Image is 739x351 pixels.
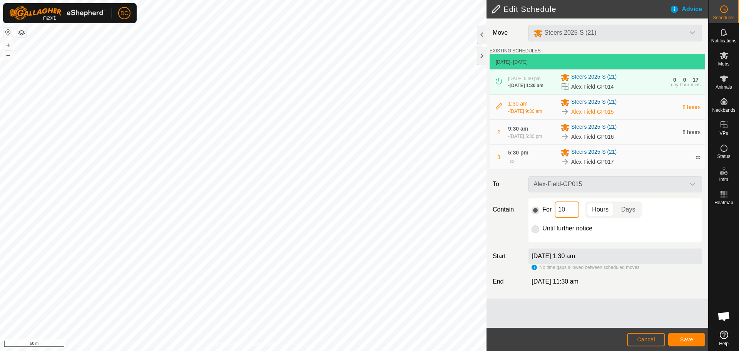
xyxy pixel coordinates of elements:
button: + [3,40,13,50]
label: For [542,207,552,213]
div: Open chat [712,305,736,328]
span: [DATE] 5:30 pm [510,134,542,139]
span: 9:30 am [508,126,528,132]
img: Gallagher Logo [9,6,105,20]
label: [DATE] 1:30 am [532,253,575,259]
div: Advice [670,5,708,14]
div: mins [691,82,701,87]
span: Help [719,341,729,346]
a: Contact Us [251,341,274,348]
span: Alex-Field-GP017 [571,158,614,166]
span: - [DATE] [510,59,528,65]
div: hour [680,82,689,87]
span: Days [621,205,635,214]
button: Reset Map [3,28,13,37]
span: [DATE] 5:30 pm [508,76,540,81]
div: 0 [683,77,686,82]
button: Save [668,333,705,346]
span: ∞ [510,158,514,165]
span: VPs [719,131,728,136]
span: Neckbands [712,108,735,113]
div: - [508,157,514,166]
div: 17 [693,77,699,82]
span: Steers 2025-S (21) [571,73,617,82]
span: 3 [497,154,500,160]
div: - [508,82,543,89]
button: – [3,50,13,60]
span: 2 [497,129,500,135]
div: - [508,108,542,115]
span: [DATE] [496,59,510,65]
span: 1:30 am [508,101,528,107]
h2: Edit Schedule [491,5,670,14]
button: Map Layers [17,28,26,37]
span: 8 hours [682,104,701,110]
span: ∞ [696,153,701,161]
span: Animals [716,85,732,89]
label: EXISTING SCHEDULES [490,47,541,54]
span: 5:30 pm [508,149,528,156]
label: Move [490,25,525,41]
span: Mobs [718,62,729,66]
span: [DATE] 9:30 am [510,109,542,114]
a: Privacy Policy [213,341,242,348]
span: [DATE] 11:30 am [532,278,578,285]
span: 8 hours [682,129,701,135]
span: Steers 2025-S (21) [571,98,617,107]
span: Hours [592,205,609,214]
div: day [671,82,678,87]
span: No time gaps allowed between scheduled moves [539,265,639,270]
span: Steers 2025-S (21) [571,123,617,132]
span: Heatmap [714,200,733,205]
span: [DATE] 1:30 am [510,83,543,88]
span: Notifications [711,39,736,43]
img: To [560,132,570,141]
div: - [508,133,542,140]
span: Alex-Field-GP014 [571,83,614,91]
a: Help [709,327,739,349]
span: Schedules [713,15,734,20]
span: Alex-Field-GP015 [571,108,614,116]
span: Cancel [637,336,655,343]
span: Steers 2025-S (21) [571,148,617,157]
img: To [560,157,570,166]
label: To [490,176,525,192]
button: Cancel [627,333,665,346]
label: Start [490,252,525,261]
span: Save [680,336,693,343]
span: DC [120,9,128,17]
img: To [560,107,570,116]
label: Until further notice [542,225,592,232]
label: End [490,277,525,286]
div: 0 [673,77,676,82]
label: Contain [490,205,525,214]
span: Status [717,154,730,159]
span: Alex-Field-GP016 [571,133,614,141]
span: Infra [719,177,728,182]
